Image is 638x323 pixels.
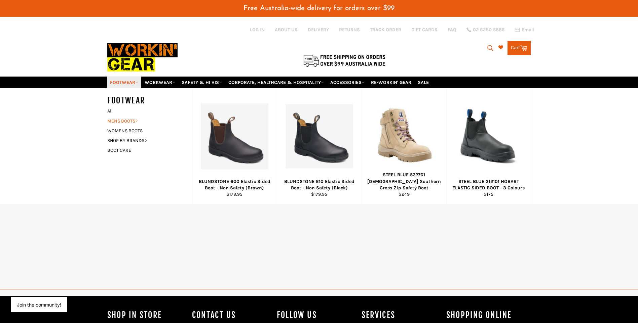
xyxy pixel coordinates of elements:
[370,27,401,33] a: TRACK ORDER
[362,310,440,321] h4: services
[277,310,355,321] h4: Follow us
[192,310,270,321] h4: Contact Us
[308,27,329,33] a: DELIVERY
[107,77,141,88] a: FOOTWEAR
[250,27,265,33] a: Log in
[446,88,531,204] a: STEEL BLUE 312101 HOBART ELASTIC SIDED BOOT - Workin' Gear STEEL BLUE 312101 HOBART ELASTIC SIDED...
[508,41,531,55] a: Cart
[107,95,192,106] h5: FOOTWEAR
[277,88,362,204] a: BLUNDSTONE 610 Elastic Sided Boot - Non Safety - Workin Gear BLUNDSTONE 610 Elastic Sided Boot - ...
[473,28,504,32] span: 02 6280 5885
[243,5,395,12] span: Free Australia-wide delivery for orders over $99
[17,302,61,308] button: Join the community!
[451,178,526,191] div: STEEL BLUE 312101 HOBART ELASTIC SIDED BOOT - 3 Colours
[281,178,357,191] div: BLUNDSTONE 610 Elastic Sided Boot - Non Safety (Black)
[446,310,524,321] h4: SHOPPING ONLINE
[226,77,327,88] a: CORPORATE, HEALTHCARE & HOSPITALITY
[286,104,353,169] img: BLUNDSTONE 610 Elastic Sided Boot - Non Safety - Workin Gear
[201,103,268,169] img: BLUNDSTONE 600 Elastic Sided Boot - Non Safety (Brown) - Workin Gear
[281,191,357,197] div: $179.95
[411,27,438,33] a: GIFT CARDS
[451,191,526,197] div: $175
[192,88,277,204] a: BLUNDSTONE 600 Elastic Sided Boot - Non Safety (Brown) - Workin Gear BLUNDSTONE 600 Elastic Sided...
[196,178,272,191] div: BLUNDSTONE 600 Elastic Sided Boot - Non Safety (Brown)
[179,77,225,88] a: SAFETY & HI VIS
[466,28,504,32] a: 02 6280 5885
[104,116,185,126] a: MENS BOOTS
[522,28,534,32] span: Email
[366,172,442,191] div: STEEL BLUE 522761 [DEMOGRAPHIC_DATA] Southern Cross Zip Safety Boot
[366,191,442,197] div: $249
[368,77,414,88] a: RE-WORKIN' GEAR
[104,136,185,145] a: SHOP BY BRANDS
[104,106,192,116] a: All
[104,145,185,155] a: BOOT CARE
[328,77,367,88] a: ACCESSORIES
[142,77,178,88] a: WORKWEAR
[104,126,185,136] a: WOMENS BOOTS
[339,27,360,33] a: RETURNS
[455,106,522,166] img: STEEL BLUE 312101 HOBART ELASTIC SIDED BOOT - Workin' Gear
[302,53,386,67] img: Flat $9.95 shipping Australia wide
[370,102,438,170] img: STEEL BLUE 522761 Ladies Southern Cross Zip Safety Boot - Workin Gear
[275,27,298,33] a: ABOUT US
[107,310,185,321] h4: Shop In Store
[515,27,534,33] a: Email
[107,38,178,76] img: Workin Gear leaders in Workwear, Safety Boots, PPE, Uniforms. Australia's No.1 in Workwear
[415,77,431,88] a: SALE
[362,88,446,204] a: STEEL BLUE 522761 Ladies Southern Cross Zip Safety Boot - Workin Gear STEEL BLUE 522761 [DEMOGRAP...
[196,191,272,197] div: $179.95
[448,27,456,33] a: FAQ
